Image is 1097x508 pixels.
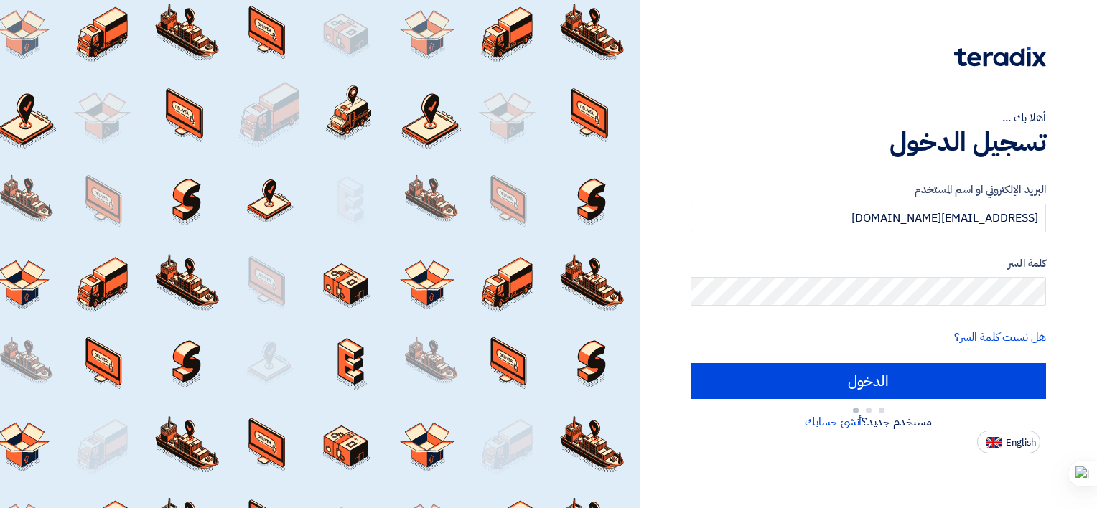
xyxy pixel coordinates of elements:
[977,431,1040,453] button: English
[954,329,1046,346] a: هل نسيت كلمة السر؟
[691,204,1046,232] input: أدخل بريد العمل الإلكتروني او اسم المستخدم الخاص بك ...
[1006,438,1036,448] span: English
[691,109,1046,126] div: أهلا بك ...
[691,182,1046,198] label: البريد الإلكتروني او اسم المستخدم
[691,126,1046,158] h1: تسجيل الدخول
[986,437,1002,448] img: en-US.png
[691,413,1046,431] div: مستخدم جديد؟
[691,255,1046,272] label: كلمة السر
[691,363,1046,399] input: الدخول
[954,47,1046,67] img: Teradix logo
[805,413,862,431] a: أنشئ حسابك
